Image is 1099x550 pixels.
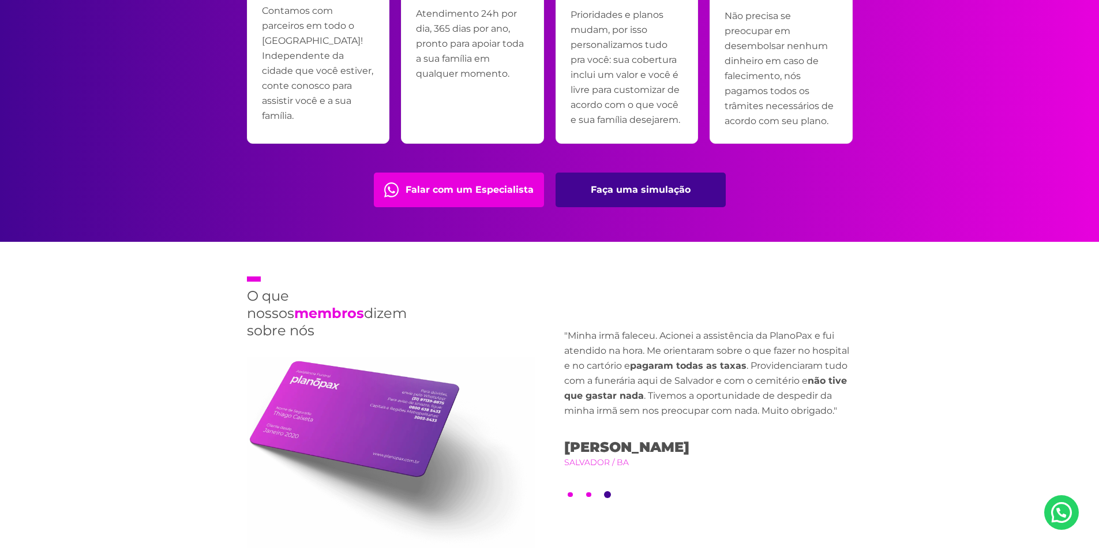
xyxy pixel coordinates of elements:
[374,173,544,207] a: Falar com um Especialista
[564,439,853,456] span: [PERSON_NAME]
[556,173,726,207] a: Faça uma simulação
[586,492,591,497] button: 2 of 3
[564,456,853,469] small: Salvador / BA
[262,3,375,124] p: Contamos com parceiros em todo o [GEOGRAPHIC_DATA]! Independente da cidade que você estiver, cont...
[564,328,853,418] p: "Minha irmã faleceu. Acionei a assistência da PlanoPax e fui atendido na hora. Me orientaram sobr...
[568,492,573,497] button: 1 of 3
[630,360,747,371] strong: pagaram todas as taxas
[384,182,399,197] img: fale com consultor
[416,6,529,81] p: Atendimento 24h por dia, 365 dias por ano, pronto para apoiar toda a sua família em qualquer mome...
[1044,495,1079,530] a: Nosso Whatsapp
[294,305,364,321] strong: membros
[247,357,535,548] img: card
[247,276,400,339] h2: O que nossos dizem sobre nós
[604,491,611,498] button: 3 of 3
[725,9,838,129] p: Não precisa se preocupar em desembolsar nenhum dinheiro em caso de falecimento, nós pagamos todos...
[571,8,684,128] p: Prioridades e planos mudam, por isso personalizamos tudo pra você: sua cobertura inclui um valor ...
